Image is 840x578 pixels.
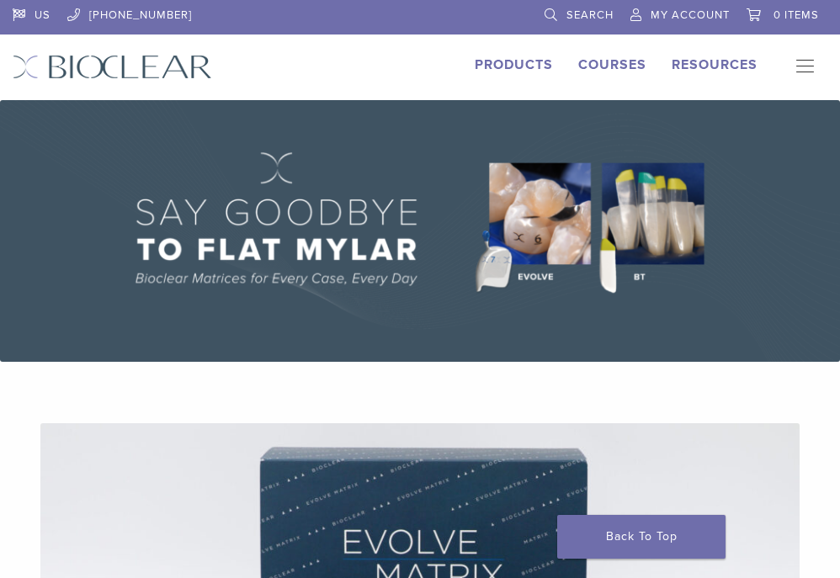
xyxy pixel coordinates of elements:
a: Products [475,56,553,73]
a: Resources [672,56,758,73]
img: Bioclear [13,55,212,79]
nav: Primary Navigation [783,55,827,80]
span: My Account [651,8,730,22]
span: 0 items [774,8,819,22]
a: Courses [578,56,646,73]
span: Search [566,8,614,22]
a: Back To Top [557,515,726,559]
